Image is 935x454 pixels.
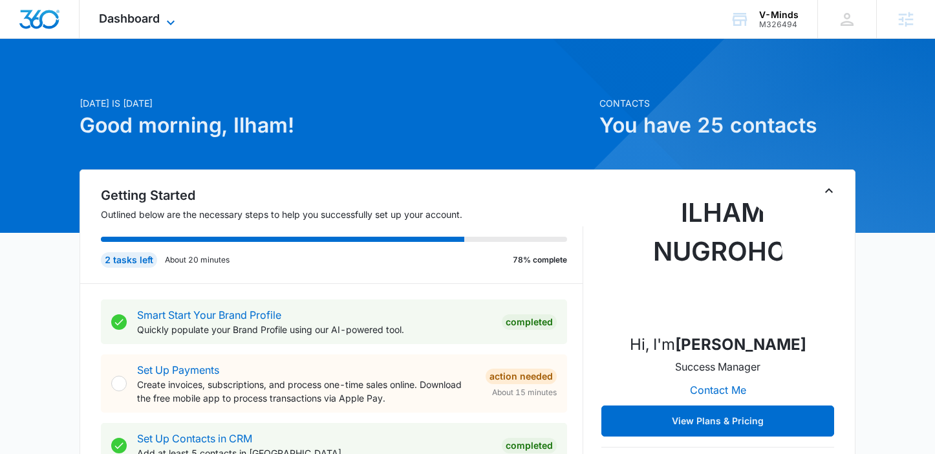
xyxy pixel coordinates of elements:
[502,314,557,330] div: Completed
[137,308,281,321] a: Smart Start Your Brand Profile
[21,34,31,44] img: website_grey.svg
[49,76,116,85] div: Domain Overview
[599,96,855,110] p: Contacts
[80,110,592,141] h1: Good morning, Ilham!
[492,387,557,398] span: About 15 minutes
[513,254,567,266] p: 78% complete
[101,208,583,221] p: Outlined below are the necessary steps to help you successfully set up your account.
[653,193,782,323] img: Ilham Nugroho
[486,369,557,384] div: Action Needed
[675,335,806,354] strong: [PERSON_NAME]
[143,76,218,85] div: Keywords by Traffic
[101,186,583,205] h2: Getting Started
[101,252,157,268] div: 2 tasks left
[759,20,799,29] div: account id
[137,432,252,445] a: Set Up Contacts in CRM
[34,34,142,44] div: Domain: [DOMAIN_NAME]
[630,333,806,356] p: Hi, I'm
[21,21,31,31] img: logo_orange.svg
[675,359,760,374] p: Success Manager
[502,438,557,453] div: Completed
[759,10,799,20] div: account name
[137,363,219,376] a: Set Up Payments
[137,378,475,405] p: Create invoices, subscriptions, and process one-time sales online. Download the free mobile app t...
[129,75,139,85] img: tab_keywords_by_traffic_grey.svg
[165,254,230,266] p: About 20 minutes
[821,183,837,199] button: Toggle Collapse
[36,21,63,31] div: v 4.0.25
[677,374,759,405] button: Contact Me
[35,75,45,85] img: tab_domain_overview_orange.svg
[80,96,592,110] p: [DATE] is [DATE]
[599,110,855,141] h1: You have 25 contacts
[601,405,834,437] button: View Plans & Pricing
[137,323,491,336] p: Quickly populate your Brand Profile using our AI-powered tool.
[99,12,160,25] span: Dashboard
